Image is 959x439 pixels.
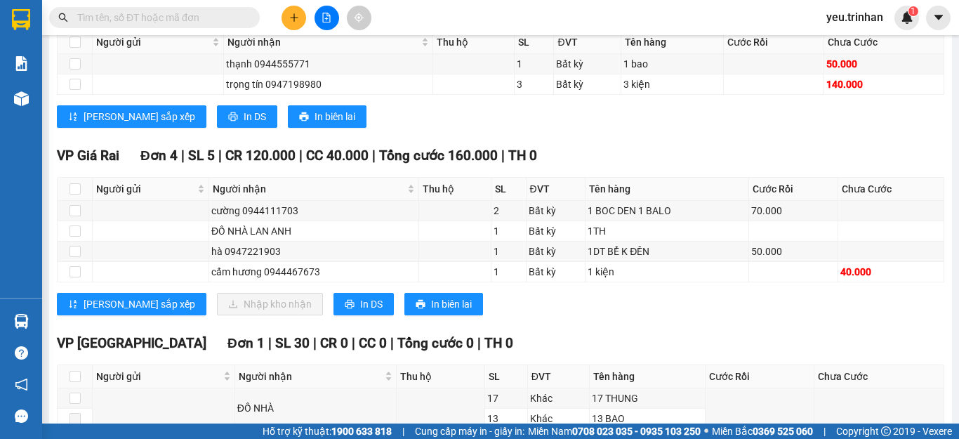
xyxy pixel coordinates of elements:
th: ĐVT [528,365,590,388]
div: cẩm hương 0944467673 [211,264,416,280]
span: Người nhận [227,34,418,50]
span: | [299,148,303,164]
span: | [313,335,317,351]
span: | [402,424,404,439]
div: 1 [494,264,524,280]
div: Bất kỳ [529,203,583,218]
span: printer [228,112,238,123]
div: 70.000 [751,203,835,218]
div: 1 [494,244,524,259]
span: sort-ascending [68,299,78,310]
div: Bất kỳ [529,223,583,239]
th: ĐVT [554,31,621,54]
div: cường 0944111703 [211,203,416,218]
div: 50.000 [826,56,941,72]
div: Bất kỳ [529,244,583,259]
span: file-add [322,13,331,22]
th: Tên hàng [621,31,724,54]
span: Miền Bắc [712,424,813,439]
div: trọng tín 0947198980 [226,77,430,92]
th: Cước Rồi [749,178,838,201]
div: Khác [530,411,587,426]
span: VP [GEOGRAPHIC_DATA] [57,335,206,351]
sup: 1 [908,6,918,16]
span: In DS [360,296,383,312]
img: solution-icon [14,56,29,71]
input: Tìm tên, số ĐT hoặc mã đơn [77,10,243,25]
button: printerIn biên lai [404,293,483,315]
span: VP Giá Rai [57,148,119,164]
span: Tổng cước 0 [397,335,474,351]
div: 1 kiện [588,264,746,280]
div: 3 kiện [623,77,721,92]
th: SL [485,365,528,388]
div: 40.000 [840,264,941,280]
div: Bất kỳ [529,264,583,280]
div: 17 THUNG [592,391,703,406]
div: thạnh 0944555771 [226,56,430,72]
span: In DS [244,109,266,124]
div: 1 [494,223,524,239]
span: copyright [881,426,891,436]
span: | [218,148,222,164]
div: 140.000 [826,77,941,92]
span: printer [299,112,309,123]
button: sort-ascending[PERSON_NAME] sắp xếp [57,293,206,315]
span: | [477,335,481,351]
span: SL 5 [188,148,215,164]
th: SL [515,31,554,54]
div: ĐỒ NHÀ LAN ANH [211,223,416,239]
div: 1 BOC DEN 1 BALO [588,203,746,218]
span: question-circle [15,346,28,360]
div: 1TH [588,223,746,239]
div: 13 [487,411,525,426]
span: CR 120.000 [225,148,296,164]
button: downloadNhập kho nhận [217,293,323,315]
span: Tổng cước 160.000 [379,148,498,164]
img: icon-new-feature [901,11,913,24]
button: plus [282,6,306,30]
span: caret-down [932,11,945,24]
div: 1 bao [623,56,721,72]
button: printerIn DS [217,105,277,128]
span: search [58,13,68,22]
span: Người gửi [96,181,194,197]
img: warehouse-icon [14,314,29,329]
strong: 0369 525 060 [753,426,813,437]
th: Chưa Cước [814,365,944,388]
span: Người gửi [96,34,209,50]
th: Chưa Cước [838,178,944,201]
span: | [824,424,826,439]
div: Bất kỳ [556,56,619,72]
div: Khác [530,391,587,406]
span: CC 0 [359,335,387,351]
th: Thu hộ [433,31,515,54]
span: [PERSON_NAME] sắp xếp [84,109,195,124]
span: yeu.trinhan [815,8,894,26]
span: Người nhận [239,369,382,384]
span: | [501,148,505,164]
span: Đơn 1 [227,335,265,351]
div: 17 [487,391,525,406]
span: sort-ascending [68,112,78,123]
span: Đơn 4 [140,148,178,164]
span: printer [345,299,355,310]
span: Cung cấp máy in - giấy in: [415,424,524,439]
th: ĐVT [527,178,586,201]
img: logo-vxr [12,9,30,30]
strong: 0708 023 035 - 0935 103 250 [572,426,701,437]
span: notification [15,378,28,391]
span: | [390,335,394,351]
span: printer [416,299,425,310]
span: In biên lai [315,109,355,124]
th: Chưa Cước [824,31,944,54]
th: Thu hộ [419,178,491,201]
span: | [268,335,272,351]
th: Tên hàng [590,365,706,388]
span: Hỗ trợ kỹ thuật: [263,424,392,439]
span: | [372,148,376,164]
span: TH 0 [508,148,537,164]
span: 1 [911,6,915,16]
button: printerIn biên lai [288,105,366,128]
span: ⚪️ [704,428,708,434]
